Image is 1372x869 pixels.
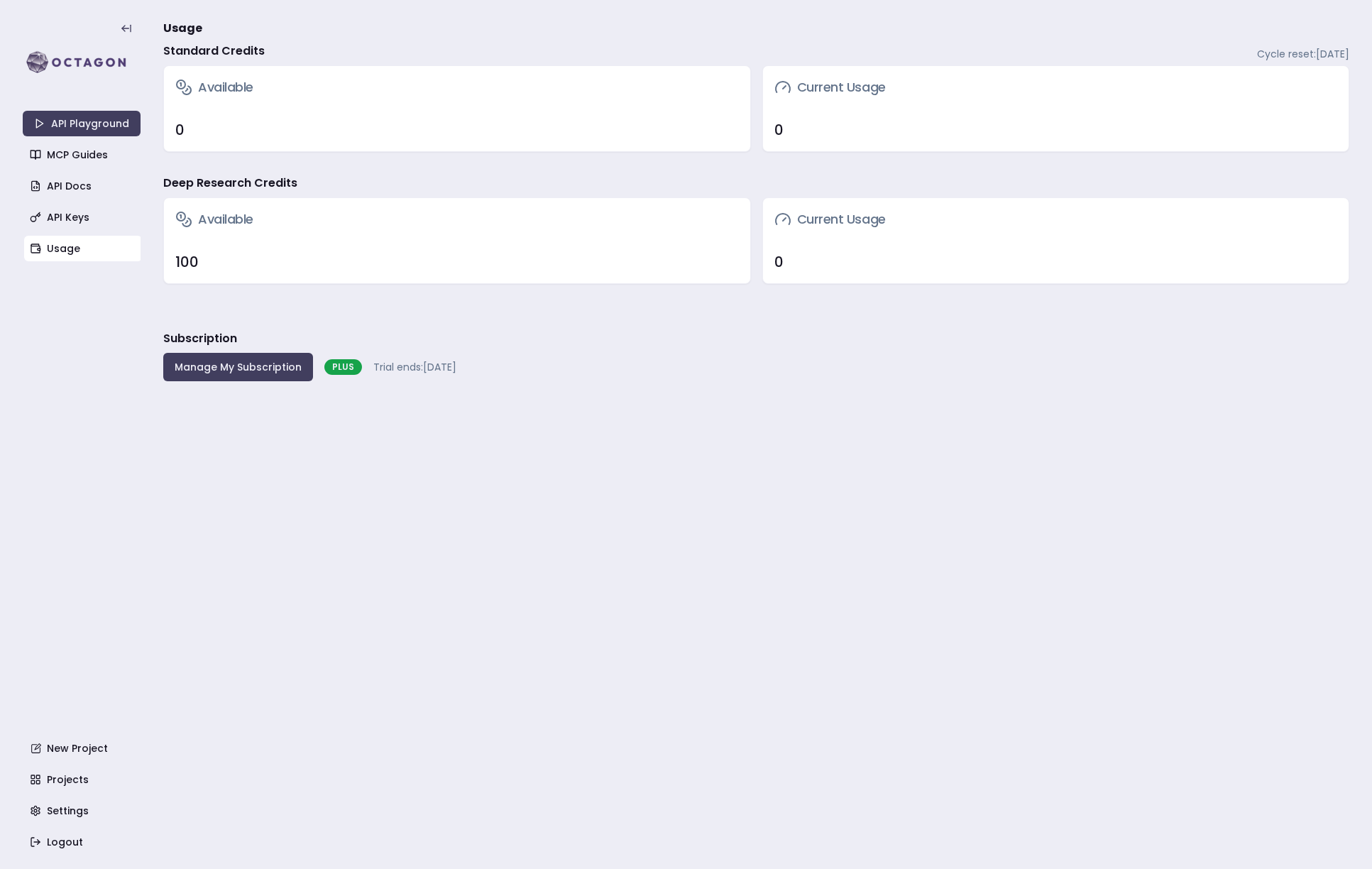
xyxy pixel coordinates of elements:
[774,252,1338,272] div: 0
[175,209,253,229] h3: Available
[324,359,362,375] div: PLUS
[774,77,886,97] h3: Current Usage
[774,209,886,229] h3: Current Usage
[1257,47,1349,61] span: Cycle reset: [DATE]
[175,77,253,97] h3: Available
[373,360,456,374] span: Trial ends: [DATE]
[175,252,739,272] div: 100
[24,236,142,261] a: Usage
[163,43,265,60] h4: Standard Credits
[24,798,142,824] a: Settings
[163,353,313,381] button: Manage My Subscription
[163,20,202,37] span: Usage
[24,829,142,855] a: Logout
[23,48,141,77] img: logo-rect-yK7x_WSZ.svg
[24,173,142,199] a: API Docs
[24,204,142,230] a: API Keys
[163,175,297,192] h4: Deep Research Credits
[175,120,739,140] div: 0
[24,142,142,168] a: MCP Guides
[23,111,141,136] a: API Playground
[24,767,142,792] a: Projects
[774,120,1338,140] div: 0
[24,736,142,761] a: New Project
[163,330,237,347] h3: Subscription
